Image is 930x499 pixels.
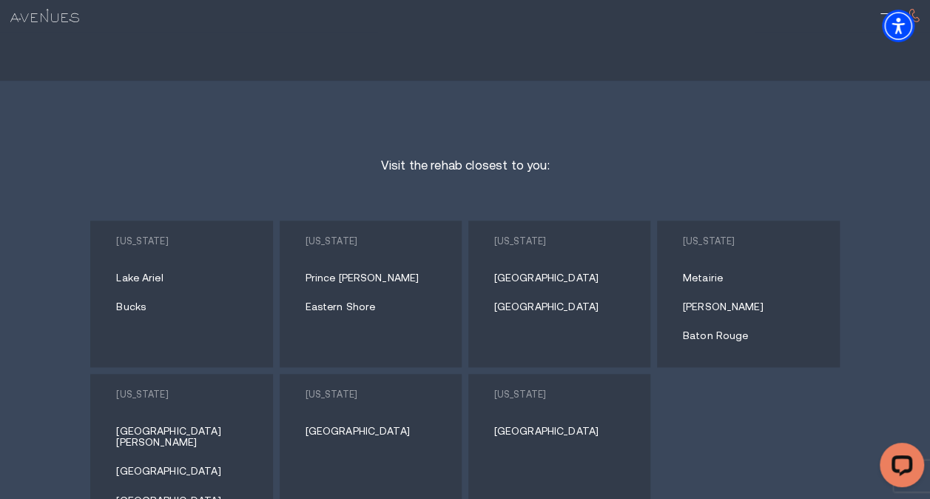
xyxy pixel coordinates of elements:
a: [GEOGRAPHIC_DATA] [116,466,257,477]
div: Accessibility Menu [882,10,914,42]
a: [GEOGRAPHIC_DATA] [494,301,636,312]
a: Metairie [683,272,824,284]
a: [US_STATE] [683,236,735,247]
a: [US_STATE] [116,389,168,400]
a: [GEOGRAPHIC_DATA] [494,272,636,284]
a: [GEOGRAPHIC_DATA] [494,426,636,437]
a: [GEOGRAPHIC_DATA][PERSON_NAME] [116,426,257,449]
a: [US_STATE] [494,389,546,400]
a: [US_STATE] [116,236,168,247]
a: [US_STATE] [306,389,357,400]
a: Eastern Shore [306,301,447,312]
a: [US_STATE] [306,236,357,247]
a: [US_STATE] [494,236,546,247]
a: [GEOGRAPHIC_DATA] [306,426,447,437]
a: Bucks [116,301,257,312]
a: Prince [PERSON_NAME] [306,272,447,284]
a: Lake Ariel [116,272,257,284]
iframe: LiveChat chat widget [868,437,930,499]
a: Baton Rouge [683,330,824,341]
a: [PERSON_NAME] [683,301,824,312]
